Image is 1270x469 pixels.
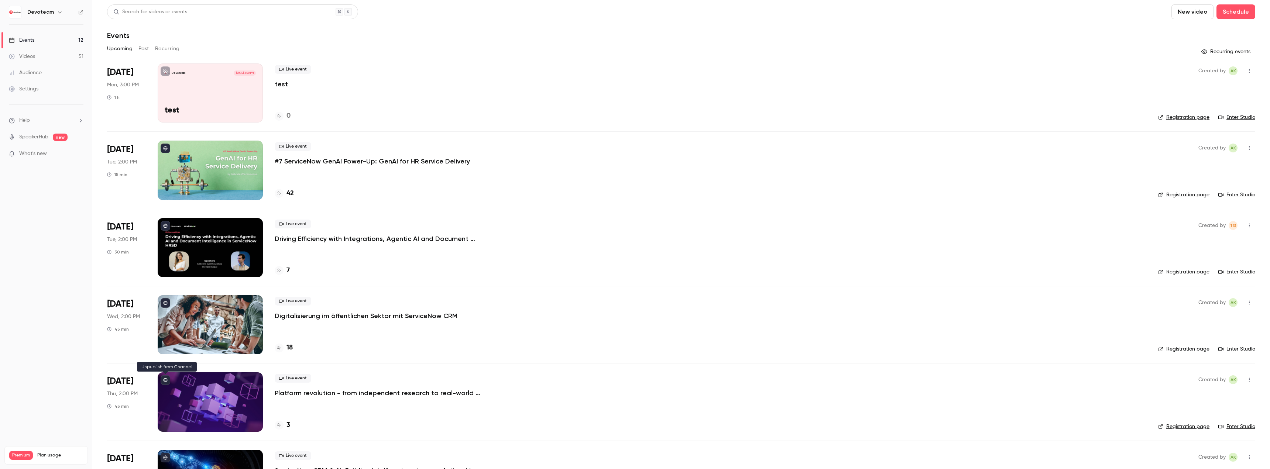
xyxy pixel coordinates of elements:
[75,151,83,157] iframe: Noticeable Trigger
[1218,114,1255,121] a: Enter Studio
[107,403,129,409] div: 45 min
[1218,191,1255,199] a: Enter Studio
[19,117,30,124] span: Help
[9,117,83,124] li: help-dropdown-opener
[1229,66,1238,75] span: Adrianna Kielin
[275,80,288,89] a: test
[286,189,294,199] h4: 42
[275,374,311,383] span: Live event
[107,66,133,78] span: [DATE]
[275,111,291,121] a: 0
[155,43,180,55] button: Recurring
[275,189,294,199] a: 42
[53,134,68,141] span: new
[1230,453,1236,462] span: AK
[165,106,256,115] p: test
[113,8,187,16] div: Search for videos or events
[1158,191,1209,199] a: Registration page
[107,221,133,233] span: [DATE]
[138,43,149,55] button: Past
[275,451,311,460] span: Live event
[1198,298,1226,307] span: Created by
[275,157,470,166] a: #7 ServiceNow GenAI Power-Up: GenAI for HR Service Delivery
[1198,46,1255,58] button: Recurring events
[107,236,137,243] span: Tue, 2:00 PM
[19,150,47,158] span: What's new
[9,6,21,18] img: Devoteam
[1229,453,1238,462] span: Adrianna Kielin
[107,31,130,40] h1: Events
[107,158,137,166] span: Tue, 2:00 PM
[27,8,54,16] h6: Devoteam
[1171,4,1214,19] button: New video
[1158,345,1209,353] a: Registration page
[107,172,127,177] div: 15 min
[9,451,33,460] span: Premium
[107,375,133,387] span: [DATE]
[9,85,38,93] div: Settings
[275,220,311,228] span: Live event
[1230,375,1236,384] span: AK
[107,141,146,200] div: Aug 26 Tue, 2:00 PM (Europe/Amsterdam)
[107,249,129,255] div: 30 min
[1198,144,1226,152] span: Created by
[107,81,139,89] span: Mon, 3:00 PM
[158,63,263,123] a: testDevoteam[DATE] 3:00 PMtest
[286,343,293,353] h4: 18
[1229,298,1238,307] span: Adrianna Kielin
[107,218,146,277] div: Sep 9 Tue, 2:00 PM (Europe/Prague)
[1198,221,1226,230] span: Created by
[1230,144,1236,152] span: AK
[1158,423,1209,430] a: Registration page
[275,266,290,276] a: 7
[9,69,42,76] div: Audience
[275,389,496,397] a: Platform revolution - from independent research to real-world results
[107,372,146,431] div: Sep 18 Thu, 2:00 PM (Europe/Amsterdam)
[1158,268,1209,276] a: Registration page
[275,142,311,151] span: Live event
[1230,221,1236,230] span: TG
[1218,268,1255,276] a: Enter Studio
[286,266,290,276] h4: 7
[1216,4,1255,19] button: Schedule
[1229,375,1238,384] span: Adrianna Kielin
[9,37,34,44] div: Events
[1229,144,1238,152] span: Adrianna Kielin
[1218,423,1255,430] a: Enter Studio
[275,311,457,320] a: Digitalisierung im öffentlichen Sektor mit ServiceNow CRM
[9,53,35,60] div: Videos
[1198,375,1226,384] span: Created by
[1230,66,1236,75] span: AK
[107,94,120,100] div: 1 h
[1230,298,1236,307] span: AK
[275,420,290,430] a: 3
[275,234,496,243] a: Driving Efficiency with Integrations, Agentic AI and Document Intelligence in ServiceNow HRSD
[286,111,291,121] h4: 0
[107,453,133,465] span: [DATE]
[107,313,140,320] span: Wed, 2:00 PM
[19,133,48,141] a: SpeakerHub
[1158,114,1209,121] a: Registration page
[1198,66,1226,75] span: Created by
[275,343,293,353] a: 18
[1198,453,1226,462] span: Created by
[1218,345,1255,353] a: Enter Studio
[275,65,311,74] span: Live event
[286,420,290,430] h4: 3
[107,63,146,123] div: Aug 25 Mon, 3:00 PM (Europe/Amsterdam)
[107,390,138,397] span: Thu, 2:00 PM
[107,298,133,310] span: [DATE]
[37,452,83,458] span: Plan usage
[1229,221,1238,230] span: Tereza Gáliková
[107,295,146,354] div: Sep 17 Wed, 2:00 PM (Europe/Amsterdam)
[275,297,311,306] span: Live event
[107,144,133,155] span: [DATE]
[107,326,129,332] div: 45 min
[234,70,255,76] span: [DATE] 3:00 PM
[107,43,133,55] button: Upcoming
[172,71,185,75] p: Devoteam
